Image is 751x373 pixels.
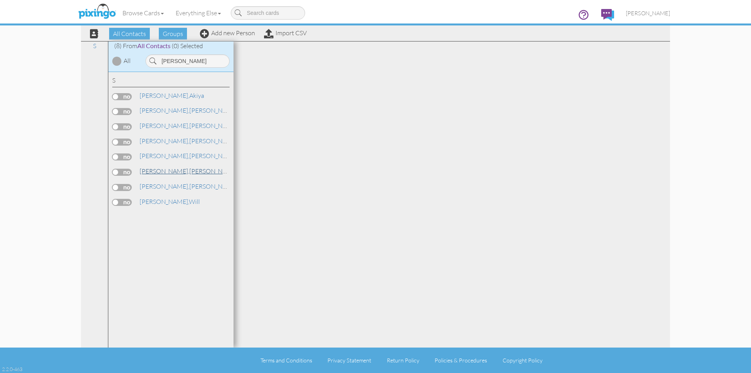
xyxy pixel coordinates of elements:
div: All [124,56,131,65]
a: [PERSON_NAME] [139,182,239,191]
span: [PERSON_NAME], [140,198,189,205]
a: Policies & Procedures [435,357,487,364]
div: S [112,76,230,87]
a: [PERSON_NAME] [139,106,239,115]
a: [PERSON_NAME] [139,166,239,176]
a: Will [139,197,201,206]
a: Privacy Statement [327,357,371,364]
span: [PERSON_NAME], [140,152,189,160]
a: [PERSON_NAME] [620,3,676,23]
span: [PERSON_NAME], [140,182,189,190]
span: [PERSON_NAME], [140,106,189,114]
img: comments.svg [601,9,614,21]
span: All Contacts [109,28,150,40]
a: [PERSON_NAME] [139,151,239,160]
a: Everything Else [170,3,227,23]
a: Import CSV [264,29,307,37]
span: [PERSON_NAME] [626,10,670,16]
span: Groups [159,28,187,40]
a: Copyright Policy [503,357,543,364]
span: [PERSON_NAME], [140,122,189,130]
span: (0) Selected [172,42,203,50]
input: Search cards [231,6,305,20]
a: Browse Cards [117,3,170,23]
div: (8) From [108,41,234,50]
a: Add new Person [200,29,255,37]
a: Terms and Conditions [261,357,312,364]
img: pixingo logo [76,2,118,22]
a: Return Policy [387,357,419,364]
span: [PERSON_NAME], [140,92,189,99]
a: [PERSON_NAME] [139,136,239,146]
span: [PERSON_NAME], [140,137,189,145]
span: [PERSON_NAME], [140,167,189,175]
span: All Contacts [137,42,171,49]
a: [PERSON_NAME] [139,121,309,130]
a: Akiya [139,91,205,100]
a: S [89,41,100,50]
div: 2.2.0-463 [2,366,22,373]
